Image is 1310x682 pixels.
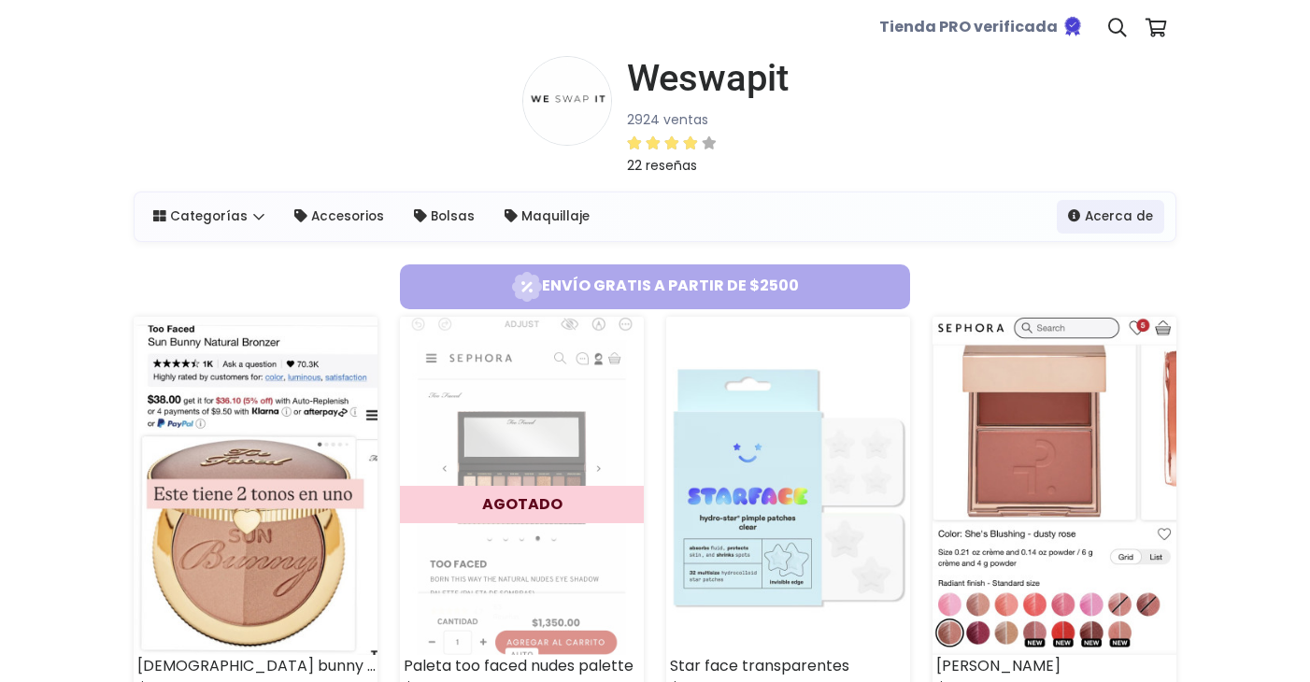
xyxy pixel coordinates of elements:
a: Weswapit [612,56,789,101]
div: AGOTADO [400,486,644,523]
span: Envío gratis a partir de $2500 [407,272,903,302]
img: small_1747936201765.jpeg [134,317,377,655]
img: small.png [522,56,612,146]
h1: Weswapit [627,56,789,101]
small: 22 reseñas [627,156,697,175]
img: Tienda verificada [1061,15,1084,37]
div: [PERSON_NAME] [933,655,1176,677]
div: Paleta too faced nudes palette [400,655,644,677]
a: Acerca de [1057,200,1164,234]
div: Star face transparentes [666,655,910,677]
div: 4.14 / 5 [627,132,717,154]
a: 22 reseñas [627,131,789,177]
a: Accesorios [283,200,395,234]
div: [DEMOGRAPHIC_DATA] bunny bronzer [134,655,377,677]
a: Categorías [142,200,276,234]
img: small_1744392123112.jpeg [400,317,644,655]
img: small_1741226888673.jpeg [666,317,910,655]
b: Tienda PRO verificada [879,17,1058,38]
a: Maquillaje [493,200,601,234]
a: Bolsas [403,200,486,234]
small: 2924 ventas [627,110,708,129]
img: small_1741197462343.jpeg [933,317,1176,655]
